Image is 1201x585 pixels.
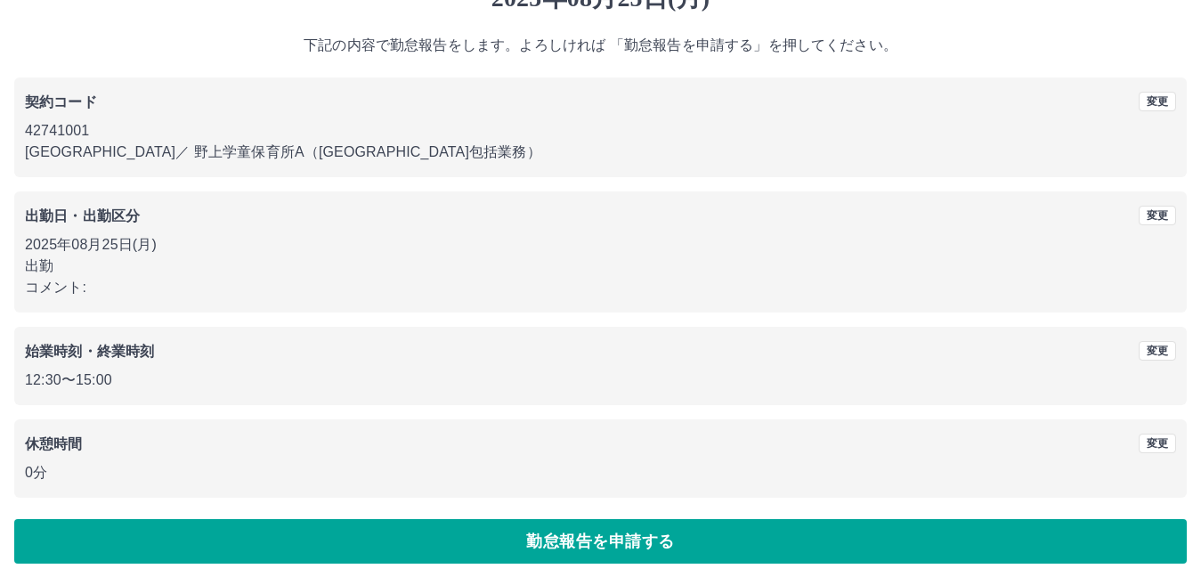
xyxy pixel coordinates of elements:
button: 勤怠報告を申請する [14,519,1187,564]
p: 0分 [25,462,1176,483]
p: 12:30 〜 15:00 [25,370,1176,391]
b: 始業時刻・終業時刻 [25,344,154,359]
p: 下記の内容で勤怠報告をします。よろしければ 「勤怠報告を申請する」を押してください。 [14,35,1187,56]
button: 変更 [1139,92,1176,111]
button: 変更 [1139,434,1176,453]
button: 変更 [1139,206,1176,225]
p: 42741001 [25,120,1176,142]
button: 変更 [1139,341,1176,361]
p: [GEOGRAPHIC_DATA] ／ 野上学童保育所A（[GEOGRAPHIC_DATA]包括業務） [25,142,1176,163]
p: コメント: [25,277,1176,298]
p: 出勤 [25,256,1176,277]
b: 出勤日・出勤区分 [25,208,140,223]
b: 休憩時間 [25,436,83,451]
p: 2025年08月25日(月) [25,234,1176,256]
b: 契約コード [25,94,97,110]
